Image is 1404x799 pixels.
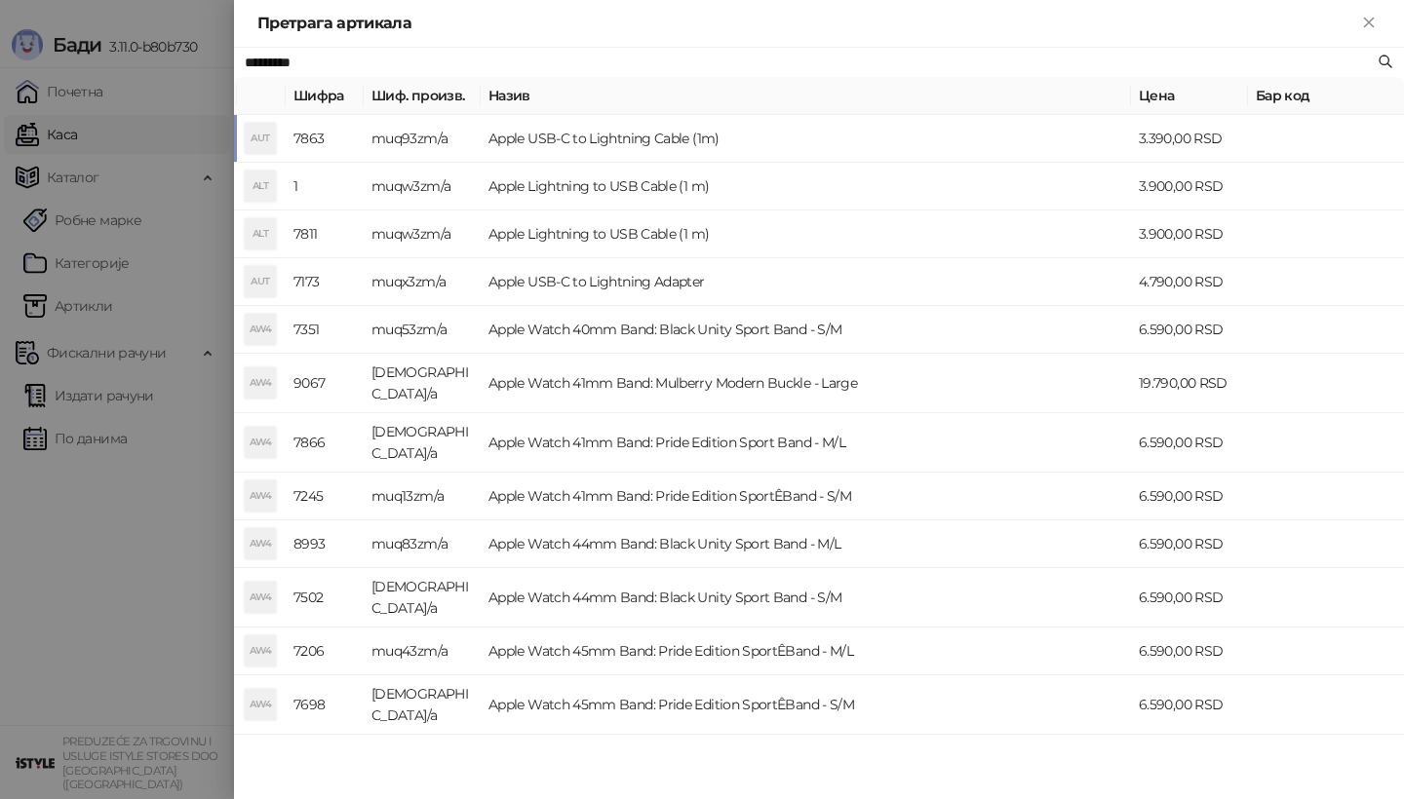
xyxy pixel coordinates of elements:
td: Apple Watch 41mm Band: Mulberry Modern Buckle - Large [481,354,1131,413]
td: 7206 [286,628,364,675]
td: 6.590,00 RSD [1131,413,1248,473]
div: AW4 [245,689,276,720]
td: 19.790,00 RSD [1131,354,1248,413]
td: 7351 [286,306,364,354]
td: 6.590,00 RSD [1131,735,1248,794]
div: AW4 [245,480,276,512]
td: [DEMOGRAPHIC_DATA]/a [364,413,481,473]
td: Apple Watch 44mm Band: Black Unity Sport Band - S/M [481,568,1131,628]
td: Apple USB-C to Lightning Cable (1m) [481,115,1131,163]
td: Apple Watch 45mm Band: Pride Edition SportÊBand - S/M [481,675,1131,735]
button: Close [1357,12,1381,35]
td: 6.590,00 RSD [1131,473,1248,520]
td: muqw3zm/a [364,163,481,210]
div: Претрага артикала [257,12,1357,35]
td: 6.590,00 RSD [1131,306,1248,354]
td: Apple USB-C to Lightning Adapter [481,258,1131,306]
td: muq53zm/a [364,306,481,354]
td: Apple Watch 41mm Band: Pride Edition Sport Band - M/L [481,413,1131,473]
div: AW4 [245,528,276,559]
td: Apple Lightning to USB Cable (1 m) [481,210,1131,258]
td: 7863 [286,115,364,163]
td: Apple Watch 41mm Band: Pride Edition SportÊBand - S/M [481,473,1131,520]
td: 3.900,00 RSD [1131,163,1248,210]
td: 8993 [286,520,364,568]
th: Назив [481,77,1131,115]
div: AUT [245,123,276,154]
td: 6.590,00 RSD [1131,520,1248,568]
td: muqw3zm/a [364,210,481,258]
th: Цена [1131,77,1248,115]
td: 1 [286,163,364,210]
td: [DEMOGRAPHIC_DATA]/a [364,675,481,735]
td: muq83zm/a [364,520,481,568]
th: Шифра [286,77,364,115]
td: [DEMOGRAPHIC_DATA]/a [364,354,481,413]
td: muq93zm/a [364,115,481,163]
td: 3.390,00 RSD [1131,115,1248,163]
div: AW4 [245,635,276,666]
td: 6.590,00 RSD [1131,628,1248,675]
th: Бар код [1248,77,1404,115]
td: Apple Watch 45mm Nike Band: Blue Flame Nike Sport Band - M/L [481,735,1131,794]
div: ALT [245,171,276,202]
td: 9067 [286,354,364,413]
td: 7698 [286,675,364,735]
div: AW4 [245,427,276,458]
td: Apple Lightning to USB Cable (1 m) [481,163,1131,210]
td: 6.590,00 RSD [1131,675,1248,735]
td: Apple Watch 44mm Band: Black Unity Sport Band - M/L [481,520,1131,568]
div: ALT [245,218,276,249]
td: 7173 [286,258,364,306]
td: 7502 [286,568,364,628]
td: 3.900,00 RSD [1131,210,1248,258]
div: AUT [245,266,276,297]
td: 4.790,00 RSD [1131,258,1248,306]
td: muq13zm/a [364,473,481,520]
td: 7245 [286,473,364,520]
td: 7866 [286,413,364,473]
td: 7811 [286,210,364,258]
td: [DEMOGRAPHIC_DATA]/a [364,735,481,794]
th: Шиф. произв. [364,77,481,115]
div: AW4 [245,367,276,399]
td: muqx3zm/a [364,258,481,306]
td: Apple Watch 40mm Band: Black Unity Sport Band - S/M [481,306,1131,354]
td: muq43zm/a [364,628,481,675]
div: AW4 [245,314,276,345]
td: Apple Watch 45mm Band: Pride Edition SportÊBand - M/L [481,628,1131,675]
td: 6.590,00 RSD [1131,568,1248,628]
td: 7663 [286,735,364,794]
div: AW4 [245,582,276,613]
td: [DEMOGRAPHIC_DATA]/a [364,568,481,628]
